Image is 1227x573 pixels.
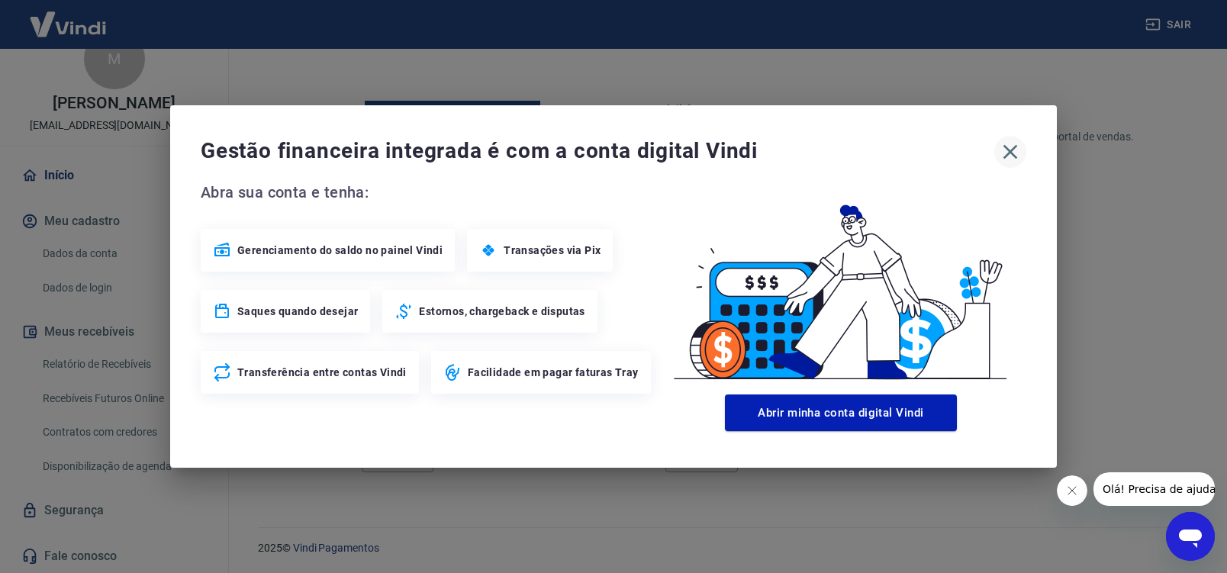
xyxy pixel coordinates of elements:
span: Saques quando desejar [237,304,358,319]
span: Transações via Pix [504,243,601,258]
span: Gestão financeira integrada é com a conta digital Vindi [201,136,994,166]
span: Gerenciamento do saldo no painel Vindi [237,243,443,258]
span: Facilidade em pagar faturas Tray [468,365,639,380]
iframe: Mensagem da empresa [1093,472,1215,506]
button: Abrir minha conta digital Vindi [725,394,957,431]
iframe: Botão para abrir a janela de mensagens [1166,512,1215,561]
span: Estornos, chargeback e disputas [419,304,585,319]
span: Olá! Precisa de ajuda? [9,11,128,23]
span: Transferência entre contas Vindi [237,365,407,380]
span: Abra sua conta e tenha: [201,180,655,204]
img: Good Billing [655,180,1026,388]
iframe: Fechar mensagem [1057,475,1087,506]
